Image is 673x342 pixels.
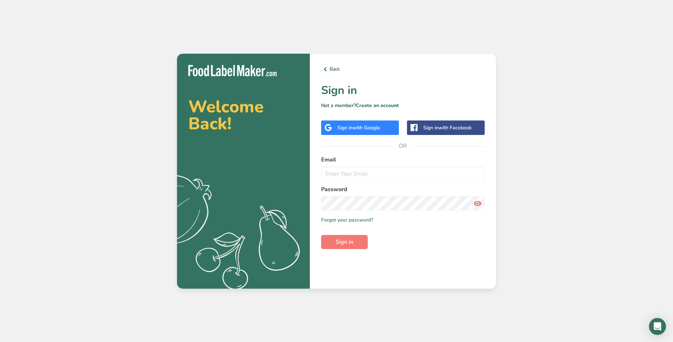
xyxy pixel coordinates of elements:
[321,216,373,224] a: Forgot your password?
[188,98,299,132] h2: Welcome Back!
[321,102,485,109] p: Not a member?
[321,167,485,181] input: Enter Your Email
[356,102,399,109] a: Create an account
[321,185,485,194] label: Password
[321,155,485,164] label: Email
[336,238,353,246] span: Sign in
[188,65,277,77] img: Food Label Maker
[321,65,485,73] a: Back
[423,124,472,131] div: Sign in
[649,318,666,335] div: Open Intercom Messenger
[353,124,380,131] span: with Google
[337,124,380,131] div: Sign in
[438,124,472,131] span: with Facebook
[321,235,368,249] button: Sign in
[321,82,485,99] h1: Sign in
[392,135,414,157] span: OR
